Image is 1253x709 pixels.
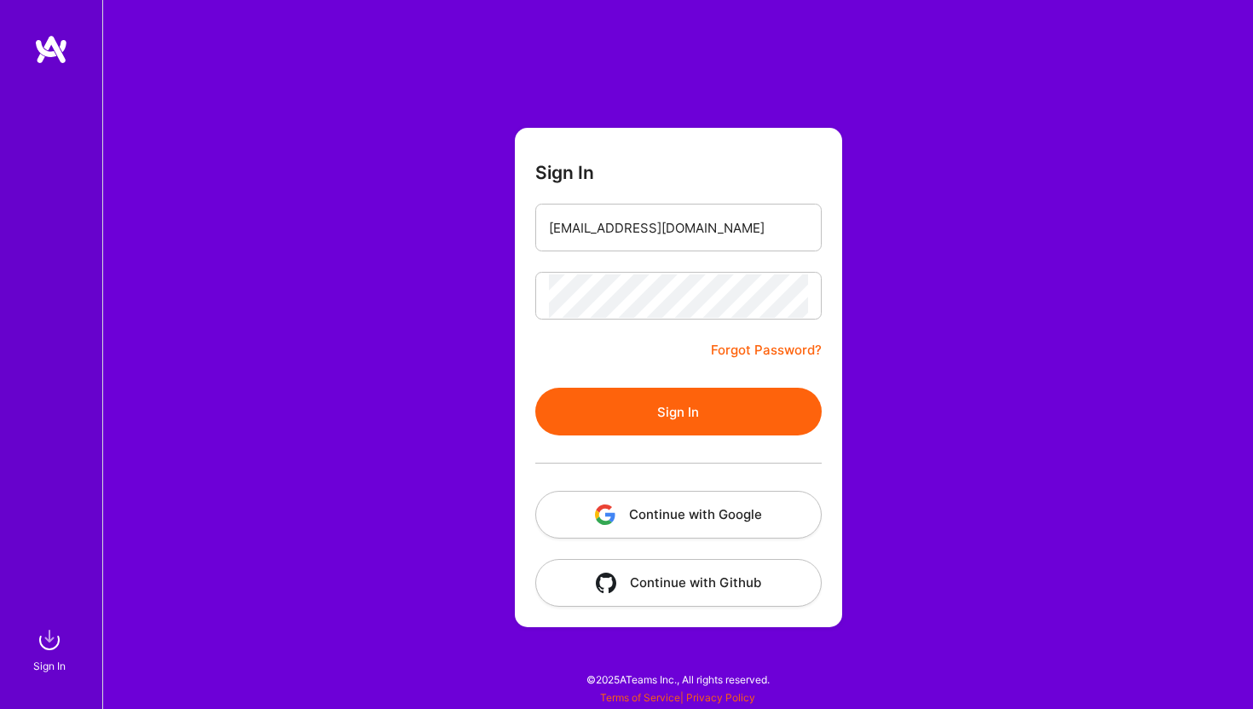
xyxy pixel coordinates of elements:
[535,491,822,539] button: Continue with Google
[686,691,755,704] a: Privacy Policy
[711,340,822,360] a: Forgot Password?
[33,657,66,675] div: Sign In
[600,691,680,704] a: Terms of Service
[596,573,616,593] img: icon
[600,691,755,704] span: |
[535,559,822,607] button: Continue with Github
[32,623,66,657] img: sign in
[34,34,68,65] img: logo
[595,504,615,525] img: icon
[102,658,1253,700] div: © 2025 ATeams Inc., All rights reserved.
[549,206,808,250] input: Email...
[535,388,822,435] button: Sign In
[535,162,594,183] h3: Sign In
[36,623,66,675] a: sign inSign In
